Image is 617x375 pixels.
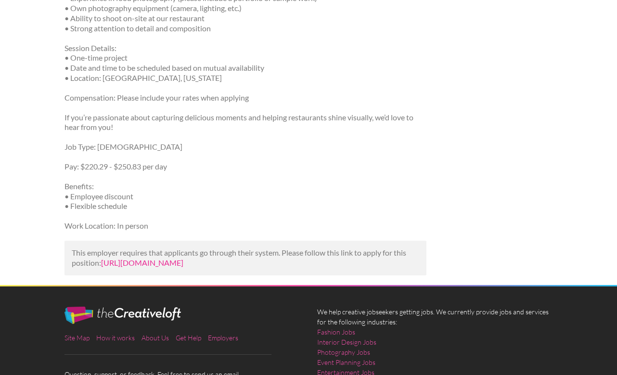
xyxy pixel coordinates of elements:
a: About Us [141,334,169,342]
p: Compensation: Please include your rates when applying [64,93,427,103]
p: Pay: $220.29 - $250.83 per day [64,162,427,172]
a: Event Planning Jobs [317,357,375,367]
p: This employer requires that applicants go through their system. Please follow this link to apply ... [72,248,420,268]
p: Session Details: • One-time project • Date and time to be scheduled based on mutual availability ... [64,43,427,83]
a: Fashion Jobs [317,327,355,337]
p: Job Type: [DEMOGRAPHIC_DATA] [64,142,427,152]
p: If you’re passionate about capturing delicious moments and helping restaurants shine visually, we... [64,113,427,133]
a: How it works [96,334,135,342]
p: Work Location: In person [64,221,427,231]
a: Get Help [176,334,201,342]
a: [URL][DOMAIN_NAME] [101,258,183,267]
a: Photography Jobs [317,347,370,357]
a: Employers [208,334,238,342]
a: Site Map [64,334,90,342]
a: Interior Design Jobs [317,337,376,347]
p: Benefits: • Employee discount • Flexible schedule [64,181,427,211]
img: The Creative Loft [64,307,181,324]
